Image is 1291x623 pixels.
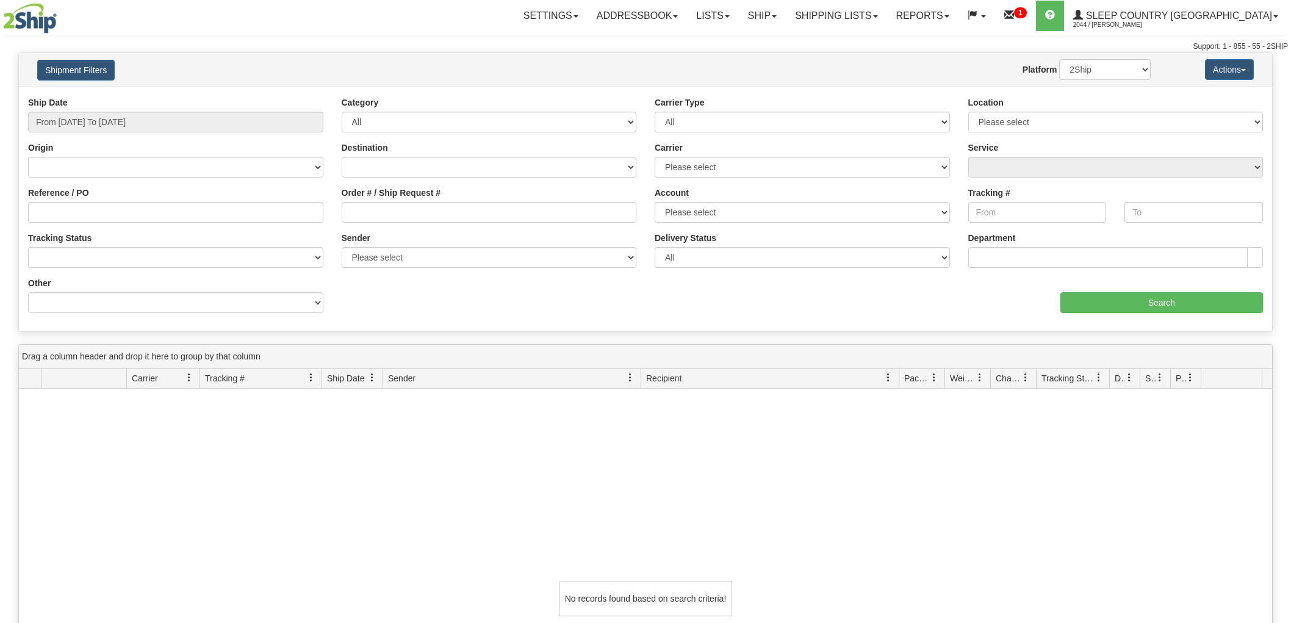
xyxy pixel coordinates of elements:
a: Shipment Issues filter column settings [1149,367,1170,388]
span: Charge [996,372,1021,384]
label: Reference / PO [28,187,89,199]
div: Support: 1 - 855 - 55 - 2SHIP [3,41,1288,52]
a: Ship [739,1,786,31]
a: Delivery Status filter column settings [1119,367,1140,388]
a: Sender filter column settings [620,367,641,388]
span: Tracking # [205,372,245,384]
a: Tracking # filter column settings [301,367,322,388]
a: Reports [887,1,958,31]
a: Addressbook [588,1,688,31]
a: 1 [995,1,1036,31]
span: Pickup Status [1176,372,1186,384]
label: Department [968,232,1016,244]
div: No records found based on search criteria! [559,581,732,616]
span: Packages [904,372,930,384]
span: Shipment Issues [1145,372,1156,384]
a: Settings [514,1,588,31]
span: Tracking Status [1041,372,1095,384]
label: Platform [1023,63,1057,76]
label: Service [968,142,999,154]
a: Pickup Status filter column settings [1180,367,1201,388]
label: Tracking # [968,187,1010,199]
label: Sender [342,232,370,244]
button: Shipment Filters [37,60,115,81]
span: 2044 / [PERSON_NAME] [1073,19,1165,31]
label: Delivery Status [655,232,716,244]
label: Account [655,187,689,199]
span: Sleep Country [GEOGRAPHIC_DATA] [1083,10,1272,21]
span: Ship Date [327,372,364,384]
a: Packages filter column settings [924,367,944,388]
a: Shipping lists [786,1,886,31]
span: Recipient [646,372,681,384]
a: Weight filter column settings [969,367,990,388]
span: Sender [388,372,415,384]
span: Delivery Status [1115,372,1125,384]
input: From [968,202,1107,223]
a: Ship Date filter column settings [362,367,383,388]
a: Lists [687,1,738,31]
a: Sleep Country [GEOGRAPHIC_DATA] 2044 / [PERSON_NAME] [1064,1,1287,31]
a: Recipient filter column settings [878,367,899,388]
span: Weight [950,372,976,384]
sup: 1 [1014,7,1027,18]
label: Destination [342,142,388,154]
label: Carrier [655,142,683,154]
a: Tracking Status filter column settings [1088,367,1109,388]
iframe: chat widget [1263,249,1290,373]
label: Category [342,96,379,109]
input: To [1124,202,1263,223]
label: Carrier Type [655,96,704,109]
span: Carrier [132,372,158,384]
label: Order # / Ship Request # [342,187,441,199]
a: Carrier filter column settings [179,367,200,388]
button: Actions [1205,59,1254,80]
label: Location [968,96,1004,109]
label: Other [28,277,51,289]
div: grid grouping header [19,345,1272,369]
a: Charge filter column settings [1015,367,1036,388]
label: Ship Date [28,96,68,109]
input: Search [1060,292,1263,313]
label: Origin [28,142,53,154]
img: logo2044.jpg [3,3,57,34]
label: Tracking Status [28,232,92,244]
